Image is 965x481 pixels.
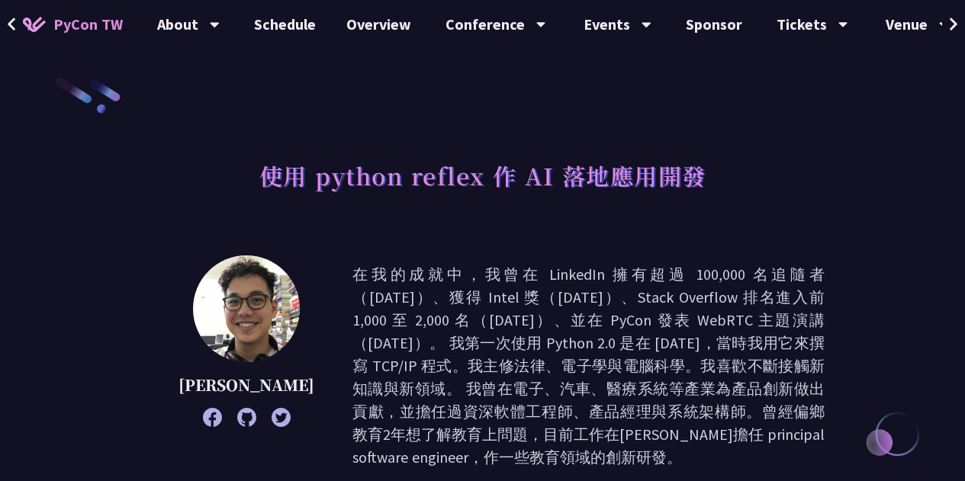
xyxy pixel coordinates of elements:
img: Home icon of PyCon TW 2025 [23,17,46,32]
a: PyCon TW [8,5,138,43]
p: [PERSON_NAME] [179,374,314,396]
p: 在我的成就中，我曾在 LinkedIn 擁有超過 100,000 名追隨者（[DATE]）、獲得 Intel 獎（[DATE]）、Stack Overflow 排名進入前 1,000 至 2,0... [352,263,825,469]
img: Milo Chen [193,255,300,362]
span: PyCon TW [53,13,123,36]
h1: 使用 python reflex 作 AI 落地應用開發 [259,152,706,198]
